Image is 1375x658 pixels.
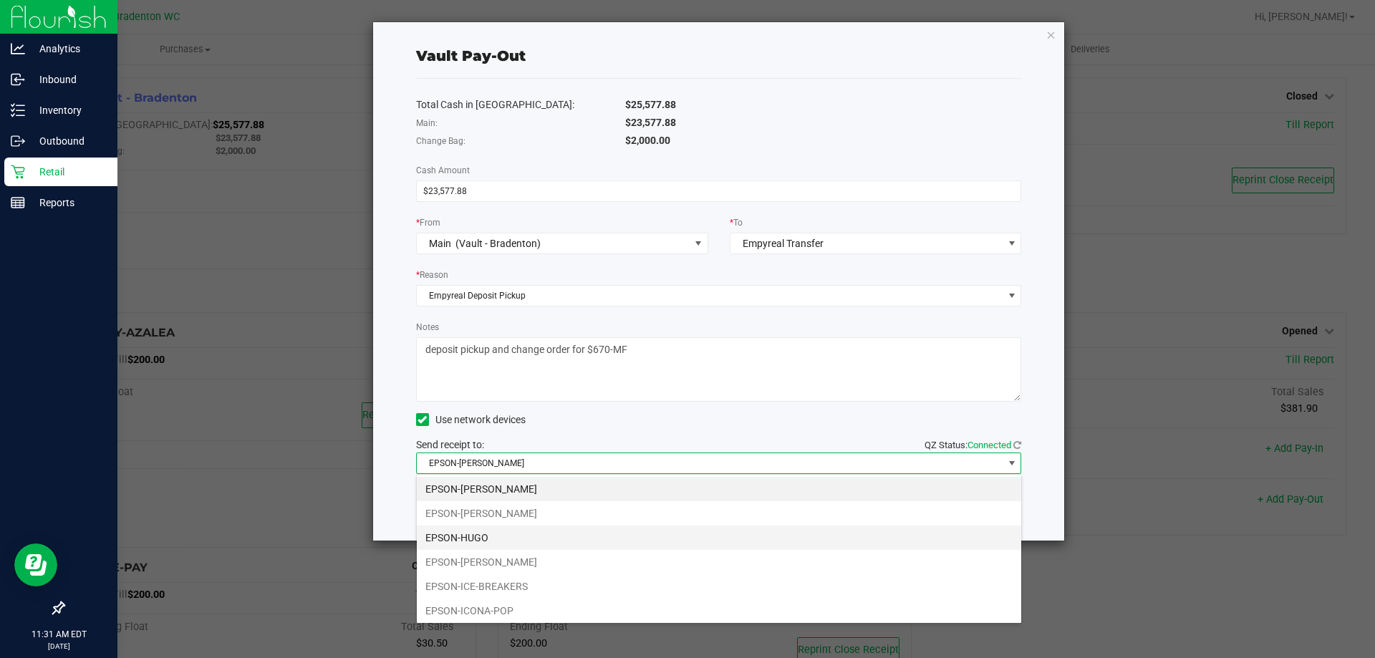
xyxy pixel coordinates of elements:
inline-svg: Inbound [11,72,25,87]
li: EPSON-[PERSON_NAME] [417,550,1021,574]
li: EPSON-[PERSON_NAME] [417,501,1021,526]
p: Inbound [25,71,111,88]
p: Retail [25,163,111,180]
span: Main [429,238,451,249]
span: Send receipt to: [416,439,484,450]
li: EPSON-HUGO [417,526,1021,550]
p: Reports [25,194,111,211]
span: Empyreal Deposit Pickup [417,286,1003,306]
li: EPSON-ICONA-POP [417,599,1021,623]
p: [DATE] [6,641,111,652]
span: EPSON-[PERSON_NAME] [417,453,1003,473]
inline-svg: Retail [11,165,25,179]
span: Total Cash in [GEOGRAPHIC_DATA]: [416,99,574,110]
span: Empyreal Transfer [743,238,824,249]
label: Notes [416,321,439,334]
iframe: Resource center [14,543,57,586]
p: Inventory [25,102,111,119]
span: QZ Status: [925,440,1021,450]
p: Analytics [25,40,111,57]
label: Reason [416,268,448,281]
li: EPSON-[PERSON_NAME] [417,477,1021,501]
span: (Vault - Bradenton) [455,238,541,249]
inline-svg: Analytics [11,42,25,56]
p: 11:31 AM EDT [6,628,111,641]
label: Use network devices [416,412,526,427]
label: From [416,216,440,229]
span: Change Bag: [416,136,465,146]
span: $2,000.00 [625,135,670,146]
li: EPSON-ICE-BREAKERS [417,574,1021,599]
p: Outbound [25,132,111,150]
span: $25,577.88 [625,99,676,110]
span: Cash Amount [416,165,470,175]
div: Vault Pay-Out [416,45,526,67]
inline-svg: Outbound [11,134,25,148]
span: Main: [416,118,438,128]
label: To [730,216,743,229]
inline-svg: Inventory [11,103,25,117]
span: Connected [968,440,1011,450]
inline-svg: Reports [11,195,25,210]
span: $23,577.88 [625,117,676,128]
